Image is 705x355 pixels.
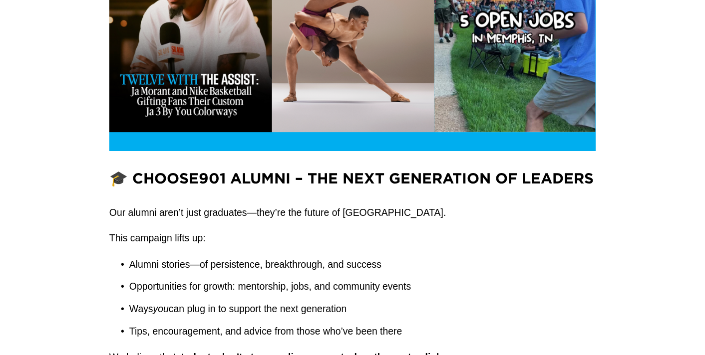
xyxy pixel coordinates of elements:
[109,204,596,221] p: Our alumni aren’t just graduates—they’re the future of [GEOGRAPHIC_DATA].
[129,278,596,295] p: Opportunities for growth: mentorship, jobs, and community events
[129,323,596,340] p: Tips, encouragement, and advice from those who’ve been there
[129,300,596,318] p: Ways can plug in to support the next generation
[109,229,596,247] p: This campaign lifts up:
[153,303,169,314] em: you
[129,256,596,273] p: Alumni stories—of persistence, breakthrough, and success
[109,170,594,186] strong: 🎓 Choose901 Alumni – The Next Generation of Leaders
